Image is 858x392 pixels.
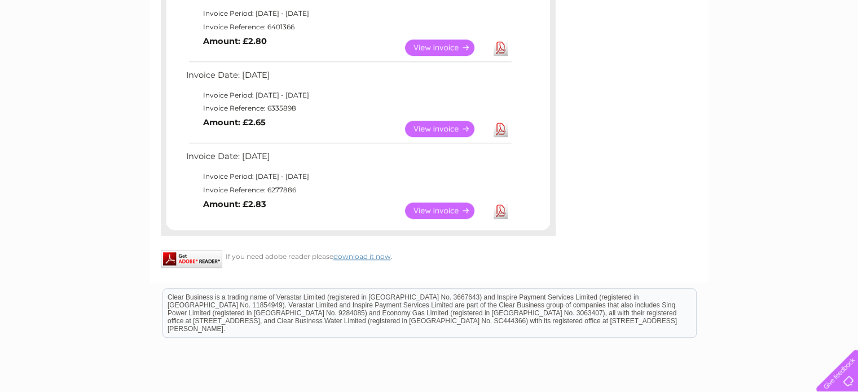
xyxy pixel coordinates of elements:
a: Download [494,202,508,219]
td: Invoice Period: [DATE] - [DATE] [183,7,513,20]
a: Water [659,48,681,56]
td: Invoice Period: [DATE] - [DATE] [183,89,513,102]
td: Invoice Reference: 6401366 [183,20,513,34]
div: If you need adobe reader please . [161,250,556,261]
a: View [405,202,488,219]
a: View [405,39,488,56]
a: Telecoms [719,48,753,56]
img: logo.png [30,29,87,64]
td: Invoice Reference: 6335898 [183,102,513,115]
b: Amount: £2.80 [203,36,267,46]
a: View [405,121,488,137]
a: Blog [760,48,776,56]
td: Invoice Period: [DATE] - [DATE] [183,170,513,183]
b: Amount: £2.65 [203,117,266,127]
a: 0333 014 3131 [645,6,723,20]
div: Clear Business is a trading name of Verastar Limited (registered in [GEOGRAPHIC_DATA] No. 3667643... [163,6,696,55]
a: Energy [688,48,712,56]
a: Download [494,39,508,56]
b: Amount: £2.83 [203,199,266,209]
a: Log out [821,48,847,56]
td: Invoice Date: [DATE] [183,149,513,170]
td: Invoice Date: [DATE] [183,68,513,89]
a: download it now [333,252,391,261]
td: Invoice Reference: 6277886 [183,183,513,197]
a: Contact [783,48,811,56]
a: Download [494,121,508,137]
